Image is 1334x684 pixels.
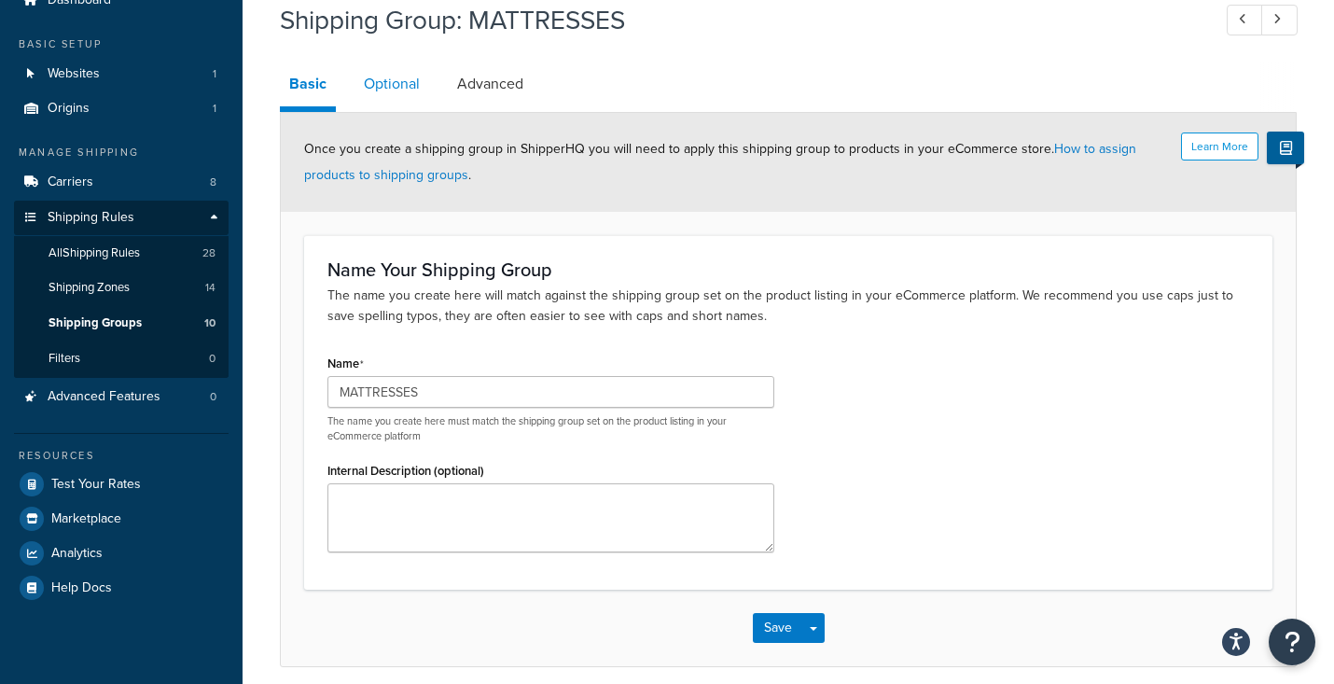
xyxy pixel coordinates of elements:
h1: Shipping Group: MATTRESSES [280,2,1192,38]
span: 0 [210,389,216,405]
a: Optional [354,62,429,106]
label: Name [327,356,364,371]
li: Websites [14,57,229,91]
a: Shipping Zones14 [14,271,229,305]
a: Basic [280,62,336,112]
span: 8 [210,174,216,190]
a: Test Your Rates [14,468,229,501]
p: The name you create here must match the shipping group set on the product listing in your eCommer... [327,414,774,443]
span: Marketplace [51,511,121,527]
span: Origins [48,101,90,117]
span: 14 [205,280,215,296]
a: Marketplace [14,502,229,536]
span: Analytics [51,546,103,562]
a: Origins1 [14,91,229,126]
h3: Name Your Shipping Group [327,259,1249,280]
a: AllShipping Rules28 [14,236,229,271]
a: Advanced Features0 [14,380,229,414]
a: Carriers8 [14,165,229,200]
span: Once you create a shipping group in ShipperHQ you will need to apply this shipping group to produ... [304,139,1136,185]
a: Previous Record [1227,5,1263,35]
span: Filters [49,351,80,367]
span: 10 [204,315,215,331]
li: Origins [14,91,229,126]
span: 1 [213,66,216,82]
li: Advanced Features [14,380,229,414]
button: Learn More [1181,133,1258,161]
span: 0 [209,351,215,367]
a: Advanced [448,62,533,106]
span: 1 [213,101,216,117]
button: Show Help Docs [1267,132,1304,164]
a: Shipping Rules [14,201,229,235]
span: Shipping Groups [49,315,142,331]
button: Open Resource Center [1269,619,1315,665]
div: Resources [14,448,229,464]
a: Next Record [1261,5,1298,35]
a: Filters0 [14,342,229,376]
li: Shipping Zones [14,271,229,305]
a: Websites1 [14,57,229,91]
span: Shipping Rules [48,210,134,226]
a: Help Docs [14,571,229,605]
button: Save [753,613,803,643]
span: Help Docs [51,580,112,596]
span: Advanced Features [48,389,160,405]
p: The name you create here will match against the shipping group set on the product listing in your... [327,286,1249,327]
span: Carriers [48,174,93,190]
li: Carriers [14,165,229,200]
div: Manage Shipping [14,145,229,161]
span: All Shipping Rules [49,245,140,261]
span: Test Your Rates [51,477,141,493]
a: Analytics [14,537,229,570]
span: Shipping Zones [49,280,130,296]
div: Basic Setup [14,36,229,52]
label: Internal Description (optional) [327,464,484,478]
span: 28 [202,245,215,261]
li: Shipping Groups [14,306,229,341]
li: Filters [14,342,229,376]
li: Shipping Rules [14,201,229,378]
span: Websites [48,66,100,82]
a: Shipping Groups10 [14,306,229,341]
